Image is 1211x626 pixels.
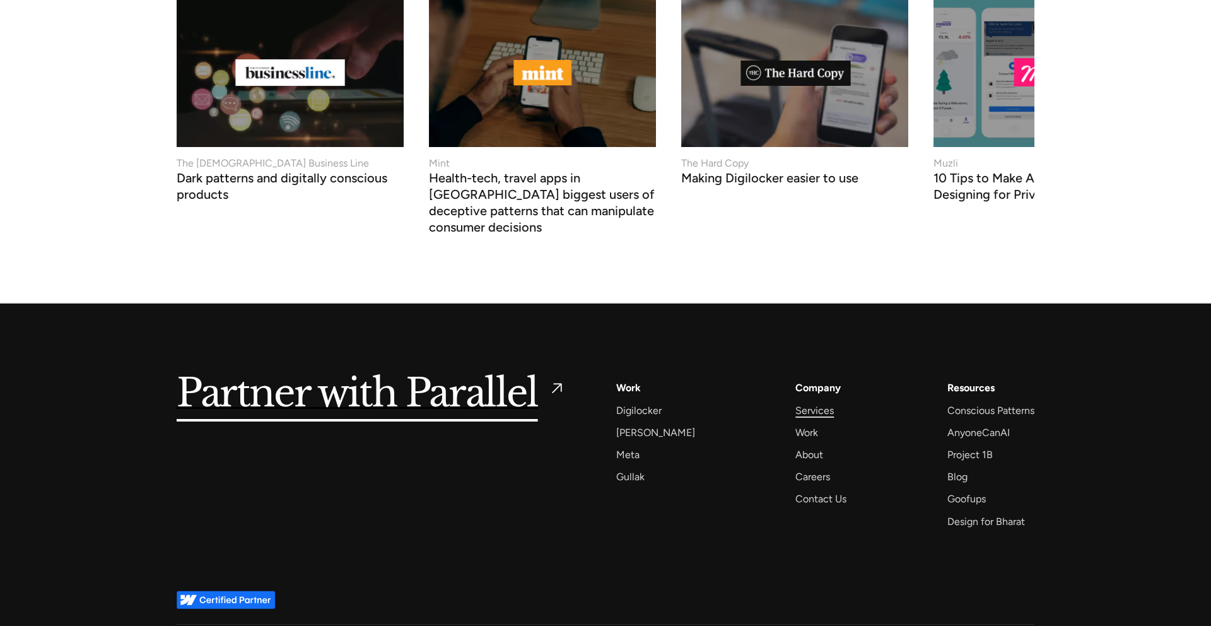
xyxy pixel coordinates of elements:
[681,156,749,171] div: The Hard Copy
[795,446,823,463] a: About
[947,402,1034,419] a: Conscious Patterns
[616,424,695,441] a: [PERSON_NAME]
[177,174,404,203] h3: Dark patterns and digitally conscious products
[795,490,846,507] a: Contact Us
[947,513,1025,530] a: Design for Bharat
[429,156,450,171] div: Mint
[947,379,995,396] div: Resources
[947,446,993,463] a: Project 1B
[795,402,834,419] a: Services
[616,468,645,485] a: Gullak
[933,174,1161,203] h3: 10 Tips to Make Apps More Human by Designing for Privacy
[177,379,566,408] a: Partner with Parallel
[616,446,640,463] a: Meta
[947,468,968,485] a: Blog
[795,424,818,441] a: Work
[681,174,858,186] h3: Making Digilocker easier to use
[933,156,958,171] div: Muzli
[616,379,641,396] a: Work
[947,424,1010,441] a: AnyoneCanAI
[177,156,369,171] div: The [DEMOGRAPHIC_DATA] Business Line
[795,468,830,485] a: Careers
[177,379,538,408] h5: Partner with Parallel
[429,174,656,235] h3: Health-tech, travel apps in [GEOGRAPHIC_DATA] biggest users of deceptive patterns that can manipu...
[947,490,986,507] a: Goofups
[616,402,662,419] a: Digilocker
[795,379,841,396] a: Company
